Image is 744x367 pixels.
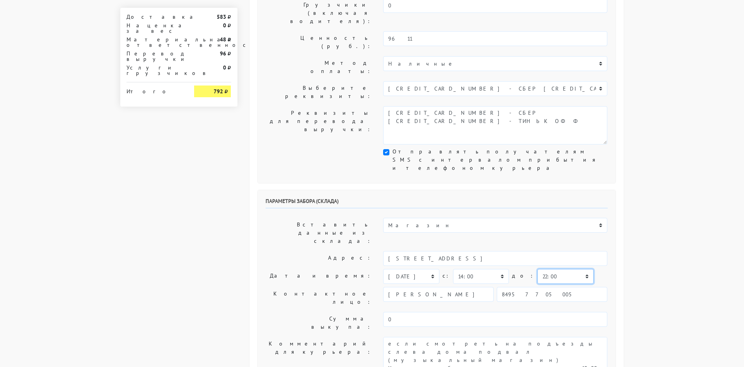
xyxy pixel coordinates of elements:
[260,56,378,78] label: Метод оплаты:
[497,287,607,302] input: Телефон
[121,51,189,62] div: Перевод выручки
[260,81,378,103] label: Выберите реквизиты:
[260,251,378,266] label: Адрес:
[266,198,608,208] h6: Параметры забора (склада)
[383,106,607,144] textarea: [CREDIT_CARD_NUMBER] - СБЕР [CREDIT_CARD_NUMBER] - ТИНЬКОФФ
[223,64,226,71] strong: 0
[512,269,534,283] label: до:
[214,88,223,95] strong: 792
[260,287,378,309] label: Контактное лицо:
[393,148,607,172] label: Отправлять получателям SMS с интервалом прибытия и телефоном курьера
[220,36,226,43] strong: 48
[260,31,378,53] label: Ценность (руб.):
[121,37,189,48] div: Материальная ответственность
[383,287,494,302] input: Имя
[217,13,226,20] strong: 583
[223,22,226,29] strong: 0
[127,86,183,94] div: Итого
[260,106,378,144] label: Реквизиты для перевода выручки:
[260,218,378,248] label: Вставить данные из склада:
[121,23,189,34] div: Наценка за вес
[121,65,189,76] div: Услуги грузчиков
[442,269,450,283] label: c:
[260,269,378,284] label: Дата и время:
[121,14,189,20] div: Доставка
[220,50,226,57] strong: 96
[260,312,378,334] label: Сумма выкупа:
